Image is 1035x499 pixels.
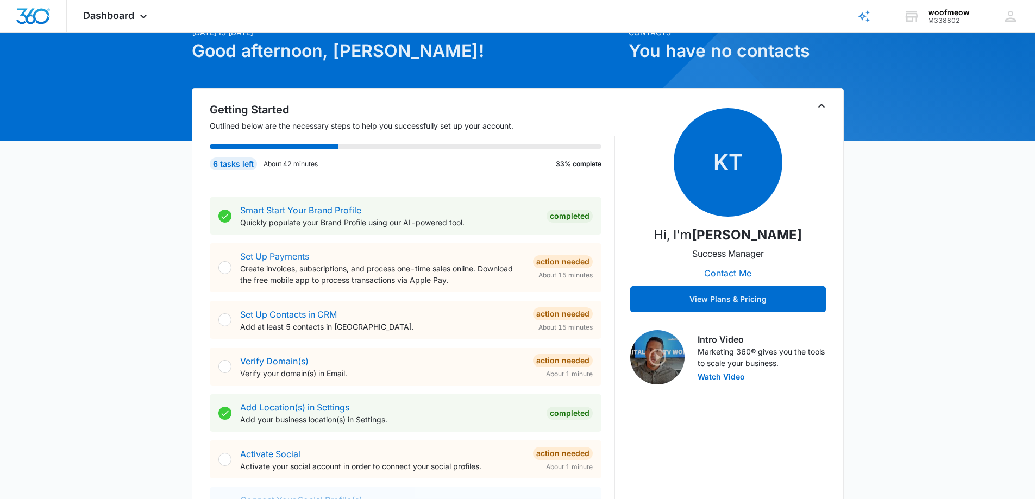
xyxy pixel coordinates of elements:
[240,205,361,216] a: Smart Start Your Brand Profile
[533,354,593,367] div: Action Needed
[698,373,745,381] button: Watch Video
[693,260,762,286] button: Contact Me
[928,8,970,17] div: account name
[629,38,844,64] h1: You have no contacts
[546,462,593,472] span: About 1 minute
[533,447,593,460] div: Action Needed
[240,414,538,425] p: Add your business location(s) in Settings.
[547,407,593,420] div: Completed
[556,159,601,169] p: 33% complete
[240,263,524,286] p: Create invoices, subscriptions, and process one-time sales online. Download the free mobile app t...
[692,227,802,243] strong: [PERSON_NAME]
[240,449,300,459] a: Activate Social
[630,286,826,312] button: View Plans & Pricing
[533,255,593,268] div: Action Needed
[240,309,337,320] a: Set Up Contacts in CRM
[698,333,826,346] h3: Intro Video
[240,368,524,379] p: Verify your domain(s) in Email.
[240,402,349,413] a: Add Location(s) in Settings
[240,460,524,472] p: Activate your social account in order to connect your social profiles.
[210,157,257,170] div: 6 tasks left
[546,369,593,379] span: About 1 minute
[698,346,826,369] p: Marketing 360® gives you the tools to scale your business.
[240,251,309,262] a: Set Up Payments
[692,247,764,260] p: Success Manager
[674,108,782,217] span: KT
[928,17,970,24] div: account id
[240,356,309,367] a: Verify Domain(s)
[83,10,134,21] span: Dashboard
[533,307,593,320] div: Action Needed
[192,38,622,64] h1: Good afternoon, [PERSON_NAME]!
[210,102,615,118] h2: Getting Started
[630,330,685,384] img: Intro Video
[815,99,828,112] button: Toggle Collapse
[538,270,593,280] span: About 15 minutes
[654,225,802,245] p: Hi, I'm
[240,321,524,332] p: Add at least 5 contacts in [GEOGRAPHIC_DATA].
[264,159,318,169] p: About 42 minutes
[538,323,593,332] span: About 15 minutes
[210,120,615,131] p: Outlined below are the necessary steps to help you successfully set up your account.
[547,210,593,223] div: Completed
[240,217,538,228] p: Quickly populate your Brand Profile using our AI-powered tool.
